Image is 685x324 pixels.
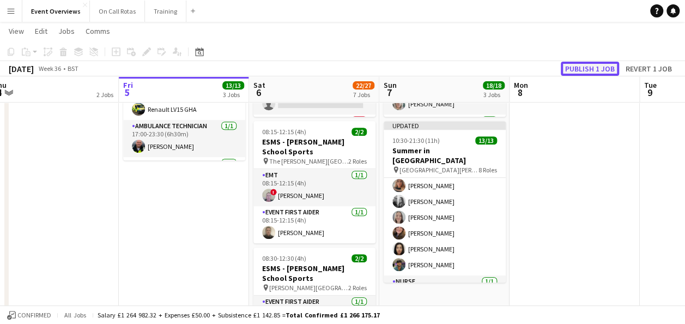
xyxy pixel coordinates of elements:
[392,136,440,145] span: 10:30-21:30 (11h)
[353,81,374,89] span: 22/27
[286,311,380,319] span: Total Confirmed £1 266 175.17
[483,81,505,89] span: 18/18
[353,91,374,99] div: 7 Jobs
[123,80,133,90] span: Fri
[4,24,28,38] a: View
[351,128,367,136] span: 2/2
[54,24,79,38] a: Jobs
[5,309,53,321] button: Confirmed
[384,80,397,90] span: Sun
[399,166,478,174] span: [GEOGRAPHIC_DATA][PERSON_NAME], [GEOGRAPHIC_DATA]
[475,136,497,145] span: 13/13
[269,157,348,165] span: The [PERSON_NAME][GEOGRAPHIC_DATA]
[253,115,375,152] app-card-role: Paramedic0/1
[252,86,265,99] span: 6
[223,91,244,99] div: 3 Jobs
[644,80,657,90] span: Tue
[348,284,367,292] span: 2 Roles
[262,254,306,262] span: 08:30-12:30 (4h)
[384,121,506,130] div: Updated
[22,1,90,22] button: Event Overviews
[122,86,133,99] span: 5
[253,121,375,243] app-job-card: 08:15-12:15 (4h)2/2ESMS - [PERSON_NAME] School Sports The [PERSON_NAME][GEOGRAPHIC_DATA]2 RolesEM...
[253,80,265,90] span: Sat
[123,157,245,194] app-card-role: Paramedic1/1
[253,137,375,157] h3: ESMS - [PERSON_NAME] School Sports
[384,121,506,283] app-job-card: Updated10:30-21:30 (11h)13/13Summer in [GEOGRAPHIC_DATA] [GEOGRAPHIC_DATA][PERSON_NAME], [GEOGRAP...
[68,64,78,73] div: BST
[31,24,52,38] a: Edit
[96,91,113,99] div: 2 Jobs
[98,311,380,319] div: Salary £1 264 982.32 + Expenses £50.00 + Subsistence £1 142.85 =
[384,115,506,152] app-card-role: Paramedic1/1
[17,311,51,319] span: Confirmed
[86,26,110,36] span: Comms
[58,26,75,36] span: Jobs
[382,86,397,99] span: 7
[269,284,348,292] span: [PERSON_NAME][GEOGRAPHIC_DATA]
[222,81,244,89] span: 13/13
[145,1,186,22] button: Training
[35,26,47,36] span: Edit
[253,169,375,206] app-card-role: EMT1/108:15-12:15 (4h)![PERSON_NAME]
[253,206,375,243] app-card-role: Event First Aider1/108:15-12:15 (4h)[PERSON_NAME]
[384,159,506,275] app-card-role: Event First Aider6/611:30-20:30 (9h)[PERSON_NAME][PERSON_NAME][PERSON_NAME][PERSON_NAME][PERSON_N...
[351,254,367,262] span: 2/2
[9,26,24,36] span: View
[9,63,34,74] div: [DATE]
[123,120,245,157] app-card-role: Ambulance Technician1/117:00-23:30 (6h30m)[PERSON_NAME]
[90,1,145,22] button: On Call Rotas
[384,146,506,165] h3: Summer in [GEOGRAPHIC_DATA]
[348,157,367,165] span: 2 Roles
[253,263,375,283] h3: ESMS - [PERSON_NAME] School Sports
[642,86,657,99] span: 9
[62,311,88,319] span: All jobs
[478,166,497,174] span: 8 Roles
[384,275,506,313] app-card-role: Nurse1/1
[561,62,619,76] button: Publish 1 job
[621,62,676,76] button: Revert 1 job
[36,64,63,73] span: Week 36
[512,86,528,99] span: 8
[81,24,114,38] a: Comms
[483,91,504,99] div: 3 Jobs
[270,189,277,195] span: !
[262,128,306,136] span: 08:15-12:15 (4h)
[514,80,528,90] span: Mon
